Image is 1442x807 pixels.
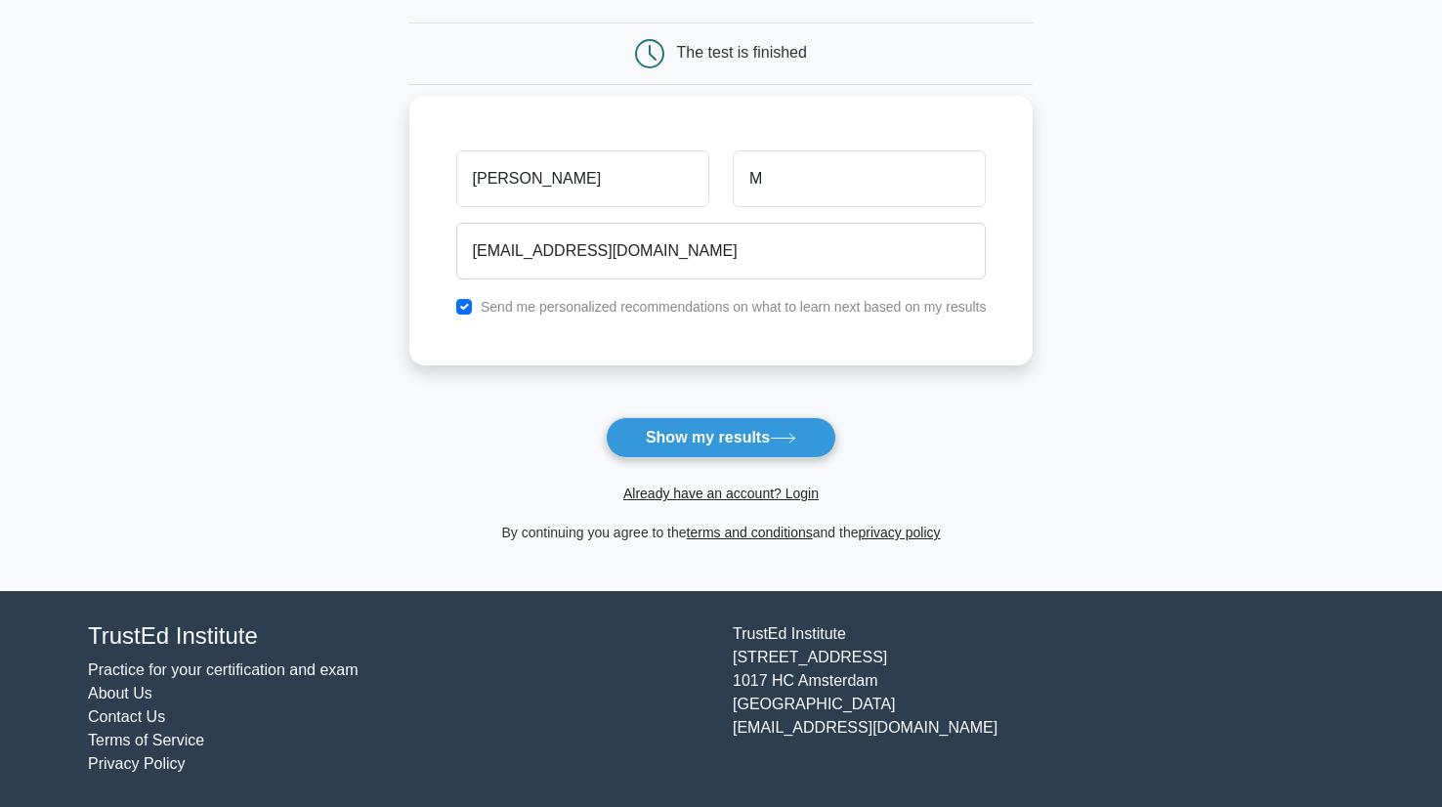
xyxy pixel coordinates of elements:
[687,525,813,540] a: terms and conditions
[481,299,987,315] label: Send me personalized recommendations on what to learn next based on my results
[456,150,709,207] input: First name
[456,223,987,279] input: Email
[88,708,165,725] a: Contact Us
[721,622,1366,776] div: TrustEd Institute [STREET_ADDRESS] 1017 HC Amsterdam [GEOGRAPHIC_DATA] [EMAIL_ADDRESS][DOMAIN_NAME]
[88,622,709,651] h4: TrustEd Institute
[606,417,836,458] button: Show my results
[859,525,941,540] a: privacy policy
[88,755,186,772] a: Privacy Policy
[623,486,819,501] a: Already have an account? Login
[88,661,359,678] a: Practice for your certification and exam
[398,521,1045,544] div: By continuing you agree to the and the
[88,685,152,701] a: About Us
[733,150,986,207] input: Last name
[677,44,807,61] div: The test is finished
[88,732,204,748] a: Terms of Service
